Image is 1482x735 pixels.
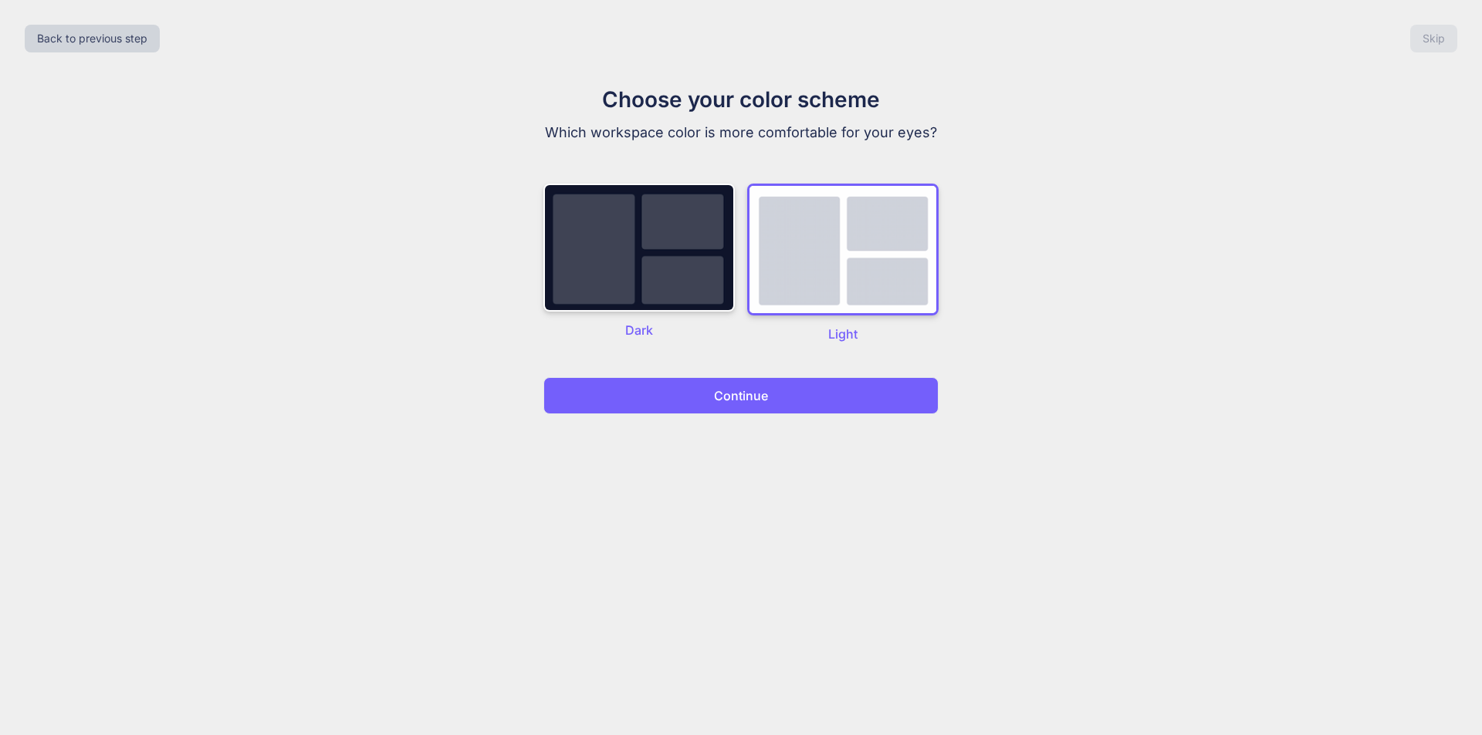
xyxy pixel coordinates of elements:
img: dark [747,184,939,315]
h1: Choose your color scheme [482,83,1000,116]
p: Continue [714,386,768,405]
img: dark [543,184,735,312]
p: Which workspace color is more comfortable for your eyes? [482,122,1000,143]
button: Skip [1410,25,1457,52]
button: Back to previous step [25,25,160,52]
p: Dark [543,321,735,339]
p: Light [747,325,939,343]
button: Continue [543,377,939,414]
